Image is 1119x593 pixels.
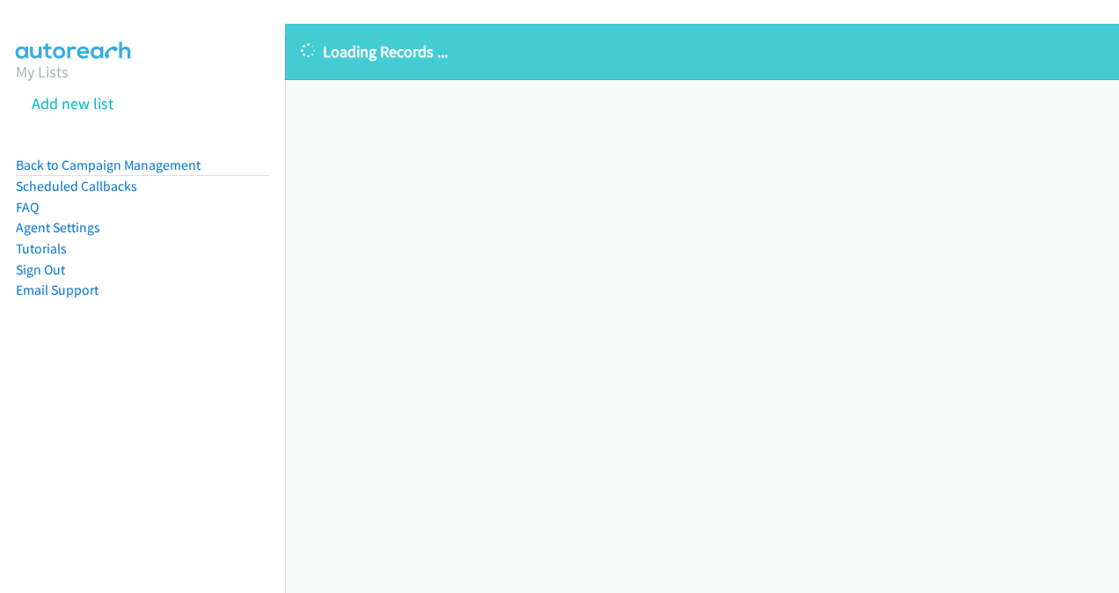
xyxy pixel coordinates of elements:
a: Tutorials [16,240,67,257]
a: Back to Campaign Management [16,157,201,173]
a: My Lists [16,62,69,82]
a: Scheduled Callbacks [16,178,137,194]
a: Agent Settings [16,219,100,236]
a: Add new list [32,93,113,113]
a: Email Support [16,282,99,298]
a: Sign Out [16,261,65,278]
p: Loading Records ... [301,40,1103,63]
a: FAQ [16,199,39,216]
